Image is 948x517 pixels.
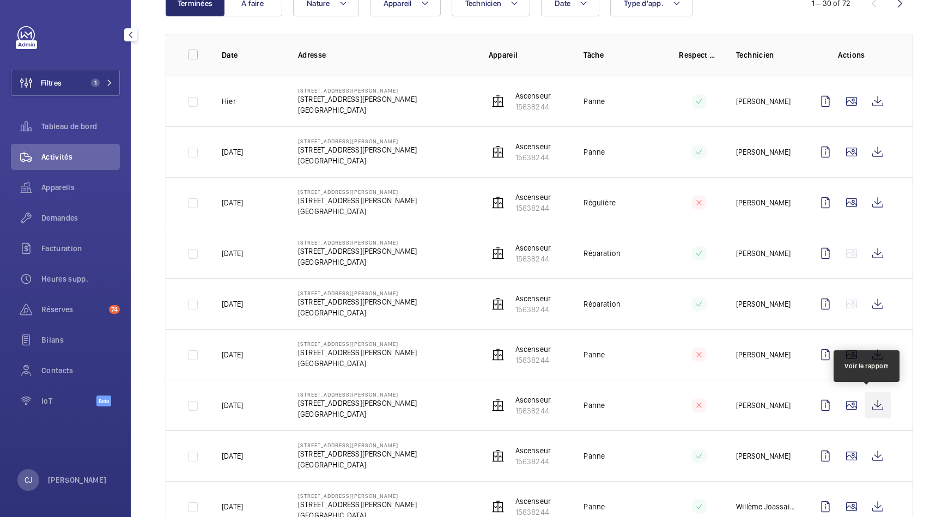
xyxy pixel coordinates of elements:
p: [GEOGRAPHIC_DATA] [298,358,417,369]
p: [STREET_ADDRESS][PERSON_NAME] [298,246,417,257]
span: Demandes [41,212,120,223]
p: Ascenseur [515,293,551,304]
p: Panne [584,349,605,360]
p: [PERSON_NAME] [736,147,791,157]
p: Panne [584,96,605,107]
p: Willème Joassaint [736,501,795,512]
p: [STREET_ADDRESS][PERSON_NAME] [298,347,417,358]
p: [STREET_ADDRESS][PERSON_NAME] [298,290,417,296]
p: [DATE] [222,451,243,461]
p: 15638244 [515,304,551,315]
p: 15638244 [515,152,551,163]
p: Appareil [489,50,567,60]
p: Ascenseur [515,242,551,253]
p: [STREET_ADDRESS][PERSON_NAME] [298,188,417,195]
p: [DATE] [222,299,243,309]
p: [STREET_ADDRESS][PERSON_NAME] [298,391,417,398]
p: Réparation [584,248,621,259]
span: Tableau de bord [41,121,120,132]
span: Facturation [41,243,120,254]
p: [GEOGRAPHIC_DATA] [298,105,417,115]
p: [STREET_ADDRESS][PERSON_NAME] [298,296,417,307]
p: [STREET_ADDRESS][PERSON_NAME] [298,492,417,499]
p: Panne [584,400,605,411]
p: [STREET_ADDRESS][PERSON_NAME] [298,239,417,246]
p: [PERSON_NAME] [736,400,791,411]
img: elevator.svg [491,449,505,463]
p: 15638244 [515,456,551,467]
img: elevator.svg [491,247,505,260]
p: CJ [25,475,32,485]
p: [STREET_ADDRESS][PERSON_NAME] [298,87,417,94]
span: Beta [96,396,111,406]
span: Contacts [41,365,120,376]
p: [DATE] [222,147,243,157]
p: [DATE] [222,248,243,259]
img: elevator.svg [491,348,505,361]
p: Ascenseur [515,192,551,203]
p: Respect délai [679,50,719,60]
span: IoT [41,396,96,406]
p: [STREET_ADDRESS][PERSON_NAME] [298,442,417,448]
span: Filtres [41,77,62,88]
p: 15638244 [515,253,551,264]
p: Panne [584,451,605,461]
p: [PERSON_NAME] [48,475,107,485]
p: Panne [584,147,605,157]
p: Ascenseur [515,496,551,507]
img: elevator.svg [491,145,505,159]
p: [GEOGRAPHIC_DATA] [298,307,417,318]
span: 1 [91,78,100,87]
p: [PERSON_NAME] [736,197,791,208]
p: Technicien [736,50,795,60]
p: 15638244 [515,405,551,416]
p: [PERSON_NAME] [736,299,791,309]
p: [PERSON_NAME] [736,349,791,360]
img: elevator.svg [491,297,505,311]
span: Appareils [41,182,120,193]
p: Régulière [584,197,616,208]
p: Réparation [584,299,621,309]
p: 15638244 [515,101,551,112]
p: [STREET_ADDRESS][PERSON_NAME] [298,340,417,347]
p: Ascenseur [515,445,551,456]
p: [DATE] [222,400,243,411]
p: [PERSON_NAME] [736,96,791,107]
p: [STREET_ADDRESS][PERSON_NAME] [298,448,417,459]
img: elevator.svg [491,500,505,513]
p: Date [222,50,281,60]
p: [STREET_ADDRESS][PERSON_NAME] [298,195,417,206]
p: [PERSON_NAME] [736,451,791,461]
p: 15638244 [515,203,551,214]
p: [STREET_ADDRESS][PERSON_NAME] [298,398,417,409]
p: [DATE] [222,349,243,360]
p: Actions [812,50,891,60]
p: Panne [584,501,605,512]
p: Hier [222,96,236,107]
p: Ascenseur [515,344,551,355]
p: Tâche [584,50,661,60]
p: [STREET_ADDRESS][PERSON_NAME] [298,94,417,105]
p: Ascenseur [515,90,551,101]
p: [GEOGRAPHIC_DATA] [298,257,417,267]
div: Voir le rapport [844,361,889,371]
img: elevator.svg [491,196,505,209]
button: Filtres1 [11,70,120,96]
span: Bilans [41,334,120,345]
span: Activités [41,151,120,162]
p: [GEOGRAPHIC_DATA] [298,409,417,419]
span: Heures supp. [41,273,120,284]
p: Ascenseur [515,141,551,152]
span: Réserves [41,304,105,315]
p: [STREET_ADDRESS][PERSON_NAME] [298,499,417,510]
p: [DATE] [222,501,243,512]
p: [GEOGRAPHIC_DATA] [298,459,417,470]
p: [GEOGRAPHIC_DATA] [298,155,417,166]
img: elevator.svg [491,95,505,108]
p: 15638244 [515,355,551,366]
p: [GEOGRAPHIC_DATA] [298,206,417,217]
p: [DATE] [222,197,243,208]
img: elevator.svg [491,399,505,412]
p: [PERSON_NAME] [736,248,791,259]
span: 74 [109,305,120,314]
